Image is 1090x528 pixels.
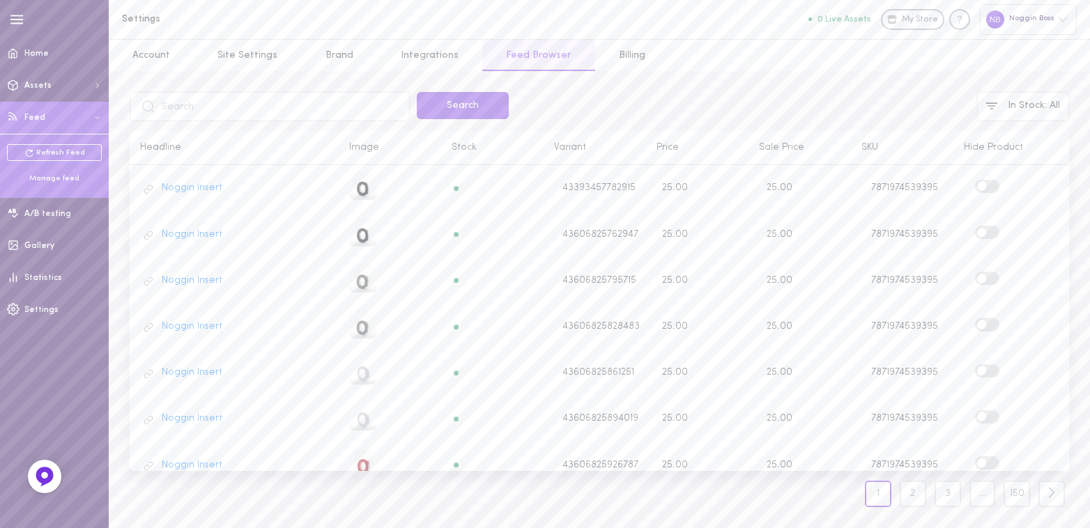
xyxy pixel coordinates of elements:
[562,412,638,425] span: 43606825894019
[953,141,1056,154] div: Hide Product
[935,481,961,507] a: 3
[662,367,688,378] span: 25.00
[482,40,594,71] a: Feed Browser
[24,49,49,58] span: Home
[949,9,970,30] div: Knowledge center
[662,229,688,240] span: 25.00
[662,321,688,332] span: 25.00
[902,14,938,26] span: My Store
[861,481,896,507] a: 1
[162,182,222,194] a: Noggin Insert
[767,460,792,470] span: 25.00
[749,141,851,154] div: Sale Price
[662,183,688,193] span: 25.00
[871,413,938,424] span: 7871974539395
[24,81,52,90] span: Assets
[871,460,938,470] span: 7871974539395
[162,412,222,425] a: Noggin Insert
[871,321,938,332] span: 7871974539395
[24,274,62,282] span: Statistics
[122,14,352,24] h1: Settings
[767,413,792,424] span: 25.00
[896,481,930,507] a: 2
[662,275,688,286] span: 25.00
[441,141,544,154] div: Stock
[562,320,640,333] span: 43606825828483
[562,366,634,379] span: 43606825861251
[302,40,377,71] a: Brand
[767,275,792,286] span: 25.00
[7,144,102,161] a: Refresh Feed
[194,40,301,71] a: Site Settings
[871,229,938,240] span: 7871974539395
[162,320,222,333] a: Noggin Insert
[871,275,938,286] span: 7871974539395
[162,228,222,241] a: Noggin Insert
[377,40,482,71] a: Integrations
[562,228,638,241] span: 43606825762947
[871,183,938,193] span: 7871974539395
[900,481,926,507] a: 2
[417,92,509,119] button: Search
[865,481,891,507] a: 1
[969,481,996,507] a: ...
[851,141,953,154] div: SKU
[662,460,688,470] span: 25.00
[767,367,792,378] span: 25.00
[7,173,102,184] div: Manage feed
[881,9,944,30] a: My Store
[109,40,194,71] a: Account
[562,274,636,287] span: 43606825795715
[162,459,222,472] a: Noggin Insert
[808,15,871,24] button: 0 Live Assets
[662,413,688,424] span: 25.00
[808,15,881,24] a: 0 Live Assets
[130,141,339,154] div: Headline
[595,40,669,71] a: Billing
[34,466,55,487] img: Feedback Button
[24,114,45,122] span: Feed
[24,306,59,314] span: Settings
[871,367,938,378] span: 7871974539395
[162,274,222,287] a: Noggin Insert
[767,183,792,193] span: 25.00
[339,141,441,154] div: Image
[24,210,71,218] span: A/B testing
[767,321,792,332] span: 25.00
[24,242,54,250] span: Gallery
[999,481,1034,507] a: 150
[930,481,965,507] a: 3
[130,92,410,121] input: Search
[646,141,749,154] div: Price
[562,459,638,472] span: 43606825926787
[162,366,222,379] a: Noggin Insert
[980,4,1077,34] div: Noggin Boss
[562,182,636,194] span: 43393457782915
[1004,481,1030,507] a: 150
[767,229,792,240] span: 25.00
[977,92,1069,121] button: In Stock: All
[544,141,646,154] div: Variant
